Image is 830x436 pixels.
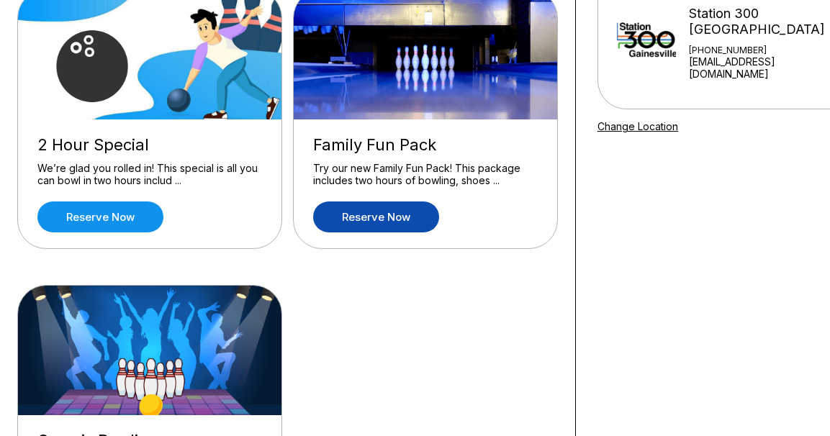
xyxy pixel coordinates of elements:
div: We’re glad you rolled in! This special is all you can bowl in two hours includ ... [37,162,262,187]
div: Family Fun Pack [313,135,538,155]
a: Reserve now [37,201,163,232]
a: Change Location [597,120,678,132]
div: Try our new Family Fun Pack! This package includes two hours of bowling, shoes ... [313,162,538,187]
img: Cosmic Bowling [18,286,283,415]
a: Reserve now [313,201,439,232]
div: 2 Hour Special [37,135,262,155]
